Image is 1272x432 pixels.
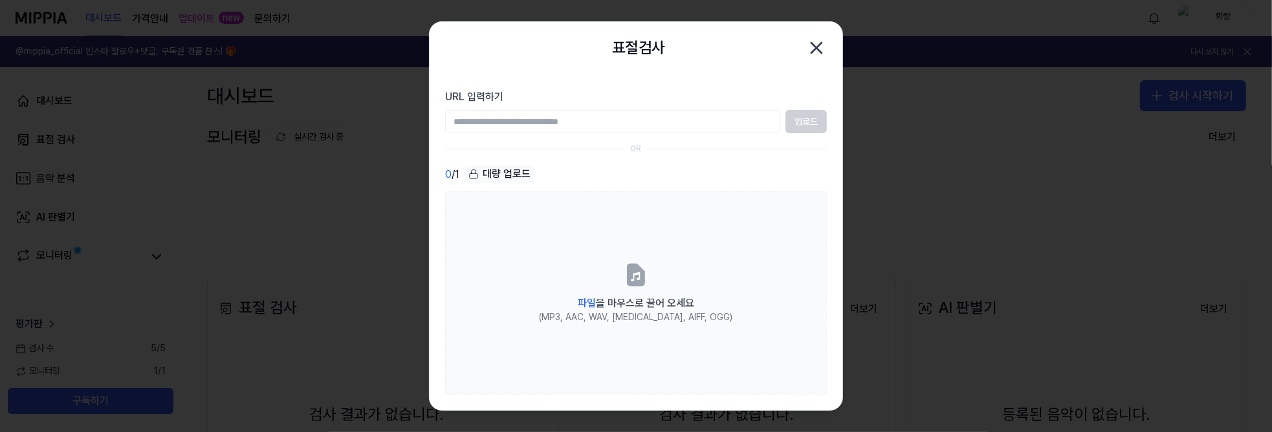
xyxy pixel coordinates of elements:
[445,165,459,184] div: / 1
[445,167,452,182] span: 0
[578,297,596,309] span: 파일
[540,311,733,324] div: (MP3, AAC, WAV, [MEDICAL_DATA], AIFF, OGG)
[445,89,827,105] label: URL 입력하기
[631,144,642,155] div: OR
[612,36,665,60] h2: 표절검사
[465,165,534,183] div: 대량 업로드
[578,297,694,309] span: 을 마우스로 끌어 오세요
[465,165,534,184] button: 대량 업로드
